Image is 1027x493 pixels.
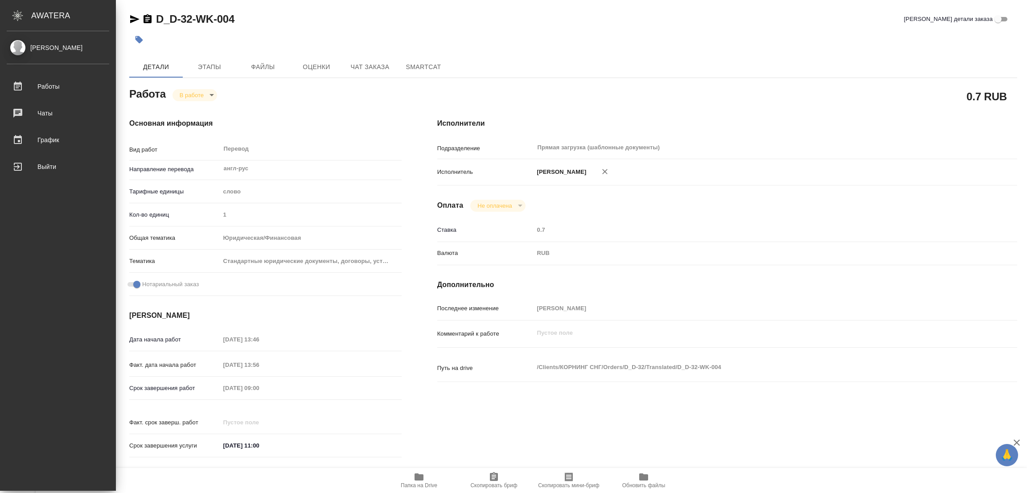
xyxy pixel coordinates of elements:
div: слово [220,184,402,199]
span: Детали [135,62,177,73]
button: Папка на Drive [382,468,456,493]
input: Пустое поле [220,333,298,346]
span: [PERSON_NAME] детали заказа [904,15,993,24]
h4: Оплата [437,200,464,211]
p: Вид работ [129,145,220,154]
p: Срок завершения работ [129,384,220,393]
p: Срок завершения услуги [129,441,220,450]
h2: 0.7 RUB [966,89,1007,104]
p: Направление перевода [129,165,220,174]
button: Скопировать бриф [456,468,531,493]
p: Общая тематика [129,234,220,242]
p: Тематика [129,257,220,266]
div: Юридическая/Финансовая [220,230,402,246]
div: Чаты [7,107,109,120]
span: SmartCat [402,62,445,73]
button: Удалить исполнителя [595,162,615,181]
p: Тарифные единицы [129,187,220,196]
h4: [PERSON_NAME] [129,310,402,321]
p: [PERSON_NAME] [534,168,587,177]
button: В работе [177,91,206,99]
span: Папка на Drive [401,482,437,489]
input: Пустое поле [220,358,298,371]
p: Последнее изменение [437,304,534,313]
div: Выйти [7,160,109,173]
button: Добавить тэг [129,30,149,49]
div: В работе [470,200,525,212]
button: Скопировать ссылку [142,14,153,25]
p: Подразделение [437,144,534,153]
input: Пустое поле [220,208,402,221]
p: Исполнитель [437,168,534,177]
div: RUB [534,246,969,261]
a: Выйти [2,156,114,178]
div: [PERSON_NAME] [7,43,109,53]
div: В работе [173,89,217,101]
input: Пустое поле [220,416,298,429]
span: 🙏 [999,446,1015,464]
button: Обновить файлы [606,468,681,493]
input: ✎ Введи что-нибудь [220,439,298,452]
span: Этапы [188,62,231,73]
p: Факт. срок заверш. работ [129,418,220,427]
span: Оценки [295,62,338,73]
h4: Дополнительно [437,279,1017,290]
p: Факт. дата начала работ [129,361,220,370]
a: Чаты [2,102,114,124]
input: Пустое поле [534,302,969,315]
h4: Основная информация [129,118,402,129]
div: Работы [7,80,109,93]
button: Не оплачена [475,202,514,210]
a: Работы [2,75,114,98]
input: Пустое поле [534,223,969,236]
div: AWATERA [31,7,116,25]
div: График [7,133,109,147]
span: Обновить файлы [622,482,665,489]
a: График [2,129,114,151]
span: Скопировать мини-бриф [538,482,599,489]
p: Валюта [437,249,534,258]
a: D_D-32-WK-004 [156,13,234,25]
p: Кол-во единиц [129,210,220,219]
p: Путь на drive [437,364,534,373]
p: Ставка [437,226,534,234]
h2: Работа [129,85,166,101]
div: Стандартные юридические документы, договоры, уставы [220,254,402,269]
span: Скопировать бриф [470,482,517,489]
p: Дата начала работ [129,335,220,344]
span: Чат заказа [349,62,391,73]
h4: Исполнители [437,118,1017,129]
span: Нотариальный заказ [142,280,199,289]
button: Скопировать ссылку для ЯМессенджера [129,14,140,25]
span: Файлы [242,62,284,73]
textarea: /Clients/КОРНИНГ СНГ/Orders/D_D-32/Translated/D_D-32-WK-004 [534,360,969,375]
button: Скопировать мини-бриф [531,468,606,493]
input: Пустое поле [220,382,298,394]
p: Комментарий к работе [437,329,534,338]
button: 🙏 [996,444,1018,466]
